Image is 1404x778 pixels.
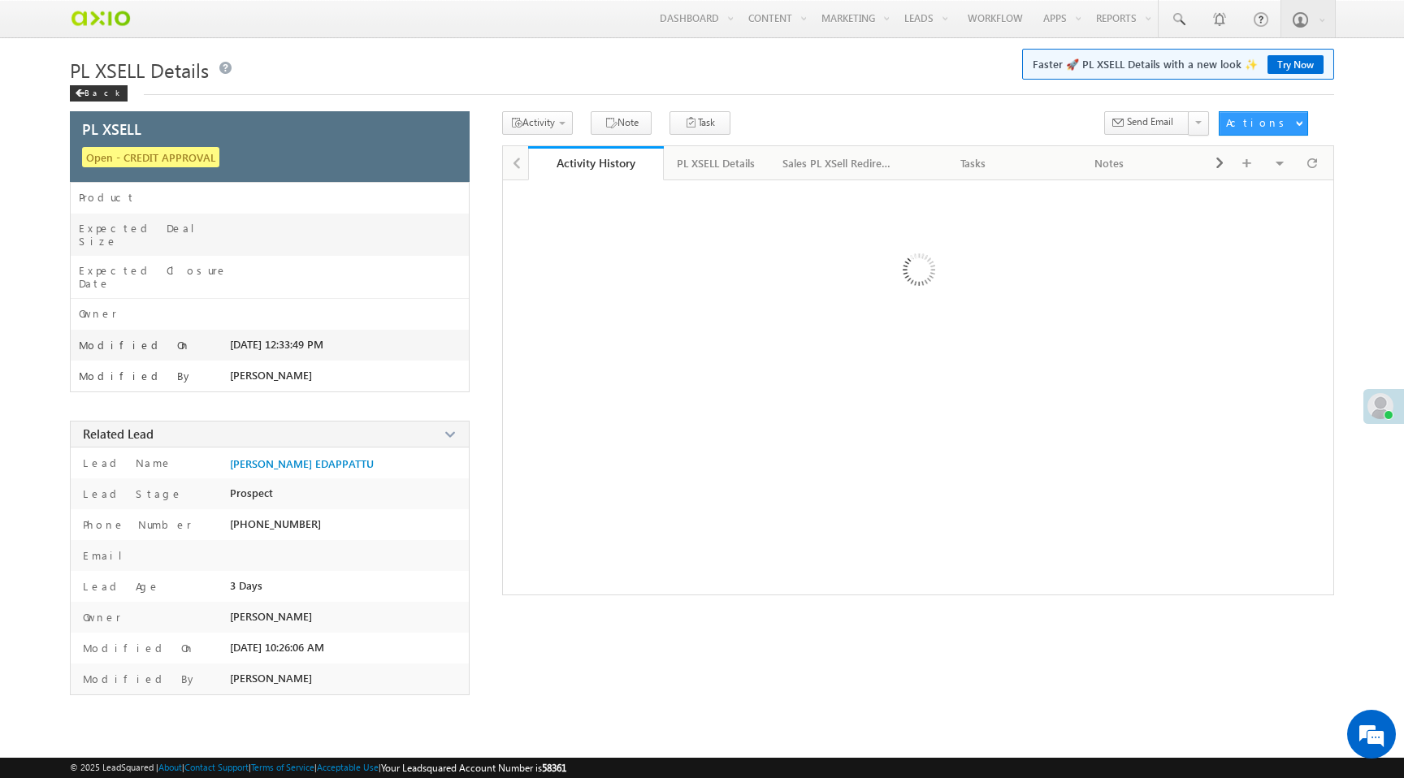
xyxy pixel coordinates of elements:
span: PL XSELL Details [70,57,209,83]
img: Loading ... [834,188,1002,357]
a: Try Now [1267,55,1324,74]
div: Tasks [919,153,1028,173]
span: [DATE] 12:33:49 PM [230,338,323,351]
label: Phone Number [79,517,192,532]
a: [PERSON_NAME] EDAPPATTU [230,457,374,470]
button: Note [591,111,652,135]
label: Lead Stage [79,486,183,501]
li: Sales PL XSell Redirection [769,146,906,179]
span: [PHONE_NUMBER] [230,517,321,530]
span: 58361 [542,762,566,774]
button: Actions [1219,111,1308,136]
button: Activity [502,111,573,135]
span: [DATE] 10:26:06 AM [230,641,324,654]
label: Expected Closure Date [79,264,230,290]
span: © 2025 LeadSquared | | | | | [70,760,566,776]
button: Send Email [1104,111,1189,135]
span: Activity [522,116,555,128]
label: Owner [79,610,121,625]
div: Back [70,85,128,102]
a: PL XSELL Details [664,146,769,180]
div: Notes [1055,153,1164,173]
label: Modified On [79,339,191,352]
span: PL XSELL [82,122,141,136]
div: PL XSELL Details [677,153,755,173]
span: [PERSON_NAME] [230,672,312,685]
span: [PERSON_NAME] [230,610,312,623]
div: Documents [1191,153,1300,173]
button: Task [669,111,730,135]
label: Modified By [79,672,197,686]
a: Notes [1042,146,1179,180]
label: Modified On [79,641,195,655]
a: Contact Support [184,762,249,772]
div: Activity History [540,155,652,171]
span: Faster 🚀 PL XSELL Details with a new look ✨ [1033,56,1324,72]
div: Actions [1226,115,1290,130]
label: Email [79,548,135,563]
label: Product [79,191,136,204]
label: Owner [79,307,117,320]
span: [PERSON_NAME] [230,369,312,382]
a: Sales PL XSell Redirection [769,146,906,180]
a: Activity History [528,146,665,180]
span: Your Leadsquared Account Number is [381,762,566,774]
a: Terms of Service [251,762,314,772]
img: Custom Logo [70,4,131,32]
a: Documents [1178,146,1315,180]
label: Lead Name [79,456,172,470]
a: Tasks [906,146,1042,180]
span: Send Email [1127,115,1173,129]
label: Lead Age [79,579,160,594]
a: About [158,762,182,772]
span: Related Lead [83,426,154,442]
label: Modified By [79,370,193,383]
a: Acceptable Use [317,762,379,772]
span: Open - CREDIT APPROVAL [82,147,219,167]
label: Expected Deal Size [79,222,230,248]
div: Sales PL XSell Redirection [782,153,891,173]
span: 3 Days [230,579,262,592]
span: Prospect [230,486,273,499]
